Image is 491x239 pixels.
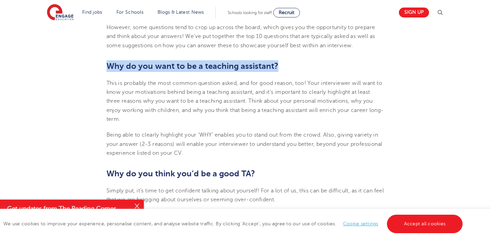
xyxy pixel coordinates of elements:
span: Being able to clearly highlight your ‘WHY’ enables you to stand out from the crowd. Also, giving ... [106,132,382,156]
span: Schools looking for staff [228,10,272,15]
span: Simply put, it’s time to get confident talking about yourself! For a lot of us, this can be diffi... [106,188,384,203]
a: Recruit [273,8,300,17]
a: For Schools [116,10,143,15]
span: This is probably the most common question asked, and for good reason, too! Your interviewer will ... [106,80,384,122]
a: Cookie settings [343,221,378,226]
button: Close [130,200,144,213]
a: Sign up [399,8,429,17]
a: Blogs & Latest News [158,10,204,15]
span: We use cookies to improve your experience, personalise content, and analyse website traffic. By c... [3,221,464,226]
img: Engage Education [47,4,74,21]
a: Accept all cookies [387,215,463,233]
a: Find jobs [82,10,102,15]
p: However, some questions tend to crop up across the board, which gives you the opportunity to prep... [106,23,385,50]
b: Why do you think you’d be a good TA? [106,169,255,178]
span: Recruit [279,10,294,15]
h4: Get updates from The Reading Corner [7,204,129,213]
b: Why do you want to be a teaching assistant? [106,61,278,71]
